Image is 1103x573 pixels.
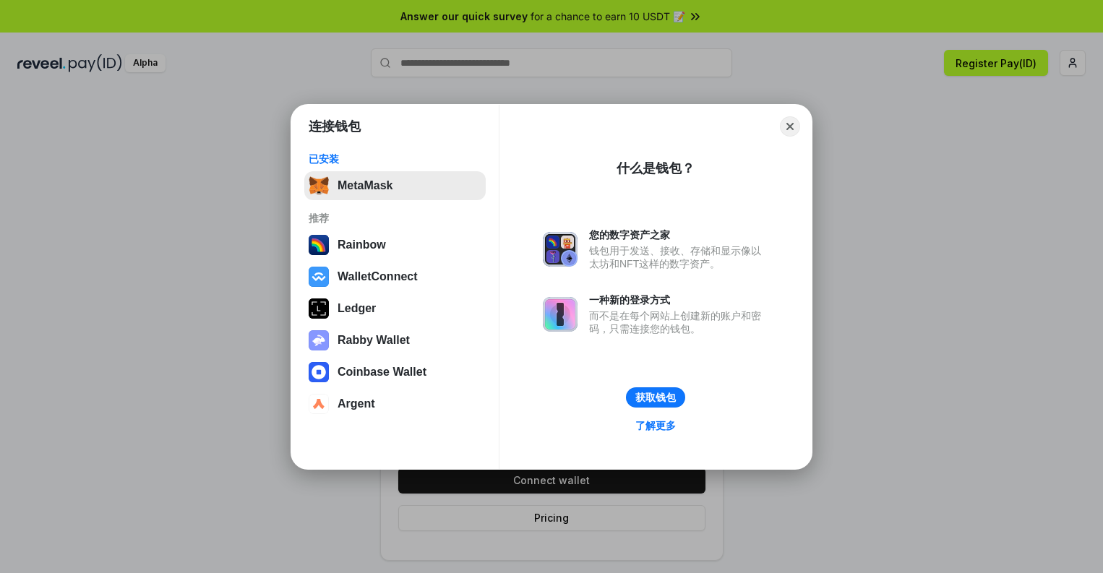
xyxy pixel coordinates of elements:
img: svg+xml,%3Csvg%20width%3D%22120%22%20height%3D%22120%22%20viewBox%3D%220%200%20120%20120%22%20fil... [309,235,329,255]
div: 已安装 [309,152,481,165]
button: Rabby Wallet [304,326,486,355]
img: svg+xml,%3Csvg%20width%3D%2228%22%20height%3D%2228%22%20viewBox%3D%220%200%2028%2028%22%20fill%3D... [309,394,329,414]
button: Ledger [304,294,486,323]
div: WalletConnect [338,270,418,283]
img: svg+xml,%3Csvg%20xmlns%3D%22http%3A%2F%2Fwww.w3.org%2F2000%2Fsvg%22%20fill%3D%22none%22%20viewBox... [309,330,329,350]
div: 您的数字资产之家 [589,228,768,241]
div: Rainbow [338,238,386,251]
div: 推荐 [309,212,481,225]
div: 而不是在每个网站上创建新的账户和密码，只需连接您的钱包。 [589,309,768,335]
button: Rainbow [304,231,486,259]
button: Coinbase Wallet [304,358,486,387]
div: Coinbase Wallet [338,366,426,379]
div: 一种新的登录方式 [589,293,768,306]
button: Argent [304,389,486,418]
img: svg+xml,%3Csvg%20xmlns%3D%22http%3A%2F%2Fwww.w3.org%2F2000%2Fsvg%22%20fill%3D%22none%22%20viewBox... [543,232,578,267]
div: 什么是钱包？ [617,160,695,177]
div: Argent [338,397,375,410]
img: svg+xml,%3Csvg%20fill%3D%22none%22%20height%3D%2233%22%20viewBox%3D%220%200%2035%2033%22%20width%... [309,176,329,196]
img: svg+xml,%3Csvg%20width%3D%2228%22%20height%3D%2228%22%20viewBox%3D%220%200%2028%2028%22%20fill%3D... [309,267,329,287]
img: svg+xml,%3Csvg%20xmlns%3D%22http%3A%2F%2Fwww.w3.org%2F2000%2Fsvg%22%20width%3D%2228%22%20height%3... [309,298,329,319]
button: WalletConnect [304,262,486,291]
button: 获取钱包 [626,387,685,408]
div: Ledger [338,302,376,315]
img: svg+xml,%3Csvg%20width%3D%2228%22%20height%3D%2228%22%20viewBox%3D%220%200%2028%2028%22%20fill%3D... [309,362,329,382]
div: 获取钱包 [635,391,676,404]
div: MetaMask [338,179,392,192]
button: Close [780,116,800,137]
img: svg+xml,%3Csvg%20xmlns%3D%22http%3A%2F%2Fwww.w3.org%2F2000%2Fsvg%22%20fill%3D%22none%22%20viewBox... [543,297,578,332]
div: 了解更多 [635,419,676,432]
h1: 连接钱包 [309,118,361,135]
a: 了解更多 [627,416,684,435]
div: Rabby Wallet [338,334,410,347]
button: MetaMask [304,171,486,200]
div: 钱包用于发送、接收、存储和显示像以太坊和NFT这样的数字资产。 [589,244,768,270]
